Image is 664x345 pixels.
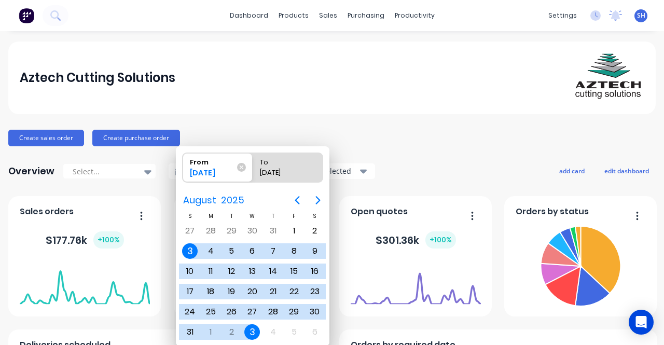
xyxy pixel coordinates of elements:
div: Sunday, August 24, 2025 [182,304,198,320]
div: F [284,212,305,220]
div: Thursday, July 31, 2025 [266,223,281,239]
div: Tuesday, September 2, 2025 [224,324,239,340]
div: Thursday, August 7, 2025 [266,243,281,259]
div: Today, Wednesday, September 3, 2025 [244,324,260,340]
div: To [256,153,309,168]
div: Sunday, August 10, 2025 [182,264,198,279]
div: Friday, August 8, 2025 [286,243,302,259]
div: Monday, August 4, 2025 [203,243,218,259]
div: Thursday, August 21, 2025 [266,284,281,299]
div: sales [314,8,342,23]
div: Wednesday, August 20, 2025 [244,284,260,299]
button: Previous page [287,190,308,211]
div: Monday, July 28, 2025 [203,223,218,239]
div: Sunday, August 31, 2025 [182,324,198,340]
span: Sales orders [20,205,74,218]
div: Tuesday, August 19, 2025 [224,284,239,299]
div: $ 177.76k [46,231,124,249]
span: 2025 [219,191,247,210]
button: Create purchase order [92,130,180,146]
span: August [181,191,219,210]
div: Friday, August 29, 2025 [286,304,302,320]
div: + 100 % [93,231,124,249]
div: Friday, August 22, 2025 [286,284,302,299]
div: T [221,212,242,220]
div: From [186,153,239,168]
div: S [179,212,200,220]
div: Wednesday, August 13, 2025 [244,264,260,279]
button: 4 status selected [287,163,375,179]
div: Saturday, September 6, 2025 [307,324,323,340]
div: Sunday, August 17, 2025 [182,284,198,299]
div: Thursday, August 14, 2025 [266,264,281,279]
div: W [242,212,262,220]
button: Next page [308,190,328,211]
div: Wednesday, August 6, 2025 [244,243,260,259]
div: productivity [390,8,440,23]
div: Tuesday, August 12, 2025 [224,264,239,279]
div: [DATE] [256,168,309,182]
button: edit dashboard [598,164,656,177]
div: Aztech Cutting Solutions [20,67,175,88]
div: Friday, August 15, 2025 [286,264,302,279]
div: Wednesday, July 30, 2025 [244,223,260,239]
div: Monday, August 18, 2025 [203,284,218,299]
div: Sunday, August 3, 2025 [182,243,198,259]
div: settings [543,8,582,23]
div: [DATE] [186,168,239,182]
div: Saturday, August 30, 2025 [307,304,323,320]
span: Open quotes [351,205,408,218]
div: Overview [8,161,54,182]
img: Factory [19,8,34,23]
div: Monday, August 25, 2025 [203,304,218,320]
div: Monday, August 11, 2025 [203,264,218,279]
div: Thursday, September 4, 2025 [266,324,281,340]
div: Saturday, August 9, 2025 [307,243,323,259]
div: S [305,212,325,220]
div: Tuesday, August 5, 2025 [224,243,239,259]
span: Orders by status [516,205,589,218]
div: purchasing [342,8,390,23]
div: Tuesday, August 26, 2025 [224,304,239,320]
div: Monday, September 1, 2025 [203,324,218,340]
div: products [273,8,314,23]
div: + 100 % [425,231,456,249]
button: August2025 [177,191,251,210]
button: Create sales order [8,130,84,146]
div: T [263,212,284,220]
a: dashboard [225,8,273,23]
div: Tuesday, July 29, 2025 [224,223,239,239]
div: Saturday, August 16, 2025 [307,264,323,279]
div: Saturday, August 23, 2025 [307,284,323,299]
div: M [200,212,221,220]
img: Aztech Cutting Solutions [572,42,644,114]
div: Wednesday, August 27, 2025 [244,304,260,320]
div: Sunday, July 27, 2025 [182,223,198,239]
button: add card [552,164,591,177]
div: Open Intercom Messenger [629,310,654,335]
div: Saturday, August 2, 2025 [307,223,323,239]
div: $ 301.36k [376,231,456,249]
div: Friday, September 5, 2025 [286,324,302,340]
span: SH [637,11,645,20]
div: Thursday, August 28, 2025 [266,304,281,320]
div: Friday, August 1, 2025 [286,223,302,239]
